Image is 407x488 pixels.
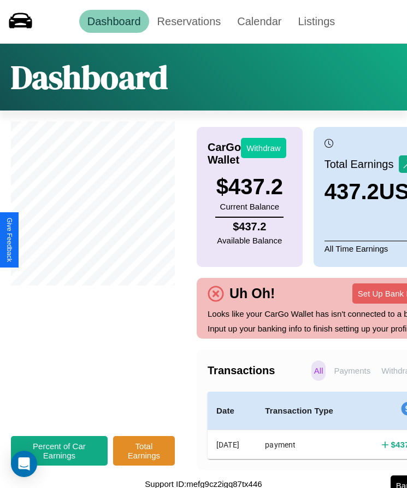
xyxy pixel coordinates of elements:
[217,233,282,248] p: Available Balance
[325,154,399,174] p: Total Earnings
[11,451,37,477] div: Open Intercom Messenger
[216,175,283,199] h3: $ 437.2
[79,10,149,33] a: Dashboard
[331,361,373,381] p: Payments
[229,10,290,33] a: Calendar
[11,436,108,466] button: Percent of Car Earnings
[5,218,13,262] div: Give Feedback
[217,220,282,233] h4: $ 437.2
[256,430,359,460] th: payment
[265,404,351,417] h4: Transaction Type
[113,436,175,466] button: Total Earnings
[11,55,168,100] h1: Dashboard
[311,361,326,381] p: All
[224,286,280,301] h4: Uh Oh!
[290,10,343,33] a: Listings
[208,141,241,166] h4: CarGo Wallet
[241,138,286,158] button: Withdraw
[208,364,309,377] h4: Transactions
[208,430,256,460] th: [DATE]
[216,199,283,214] p: Current Balance
[216,404,247,417] h4: Date
[149,10,229,33] a: Reservations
